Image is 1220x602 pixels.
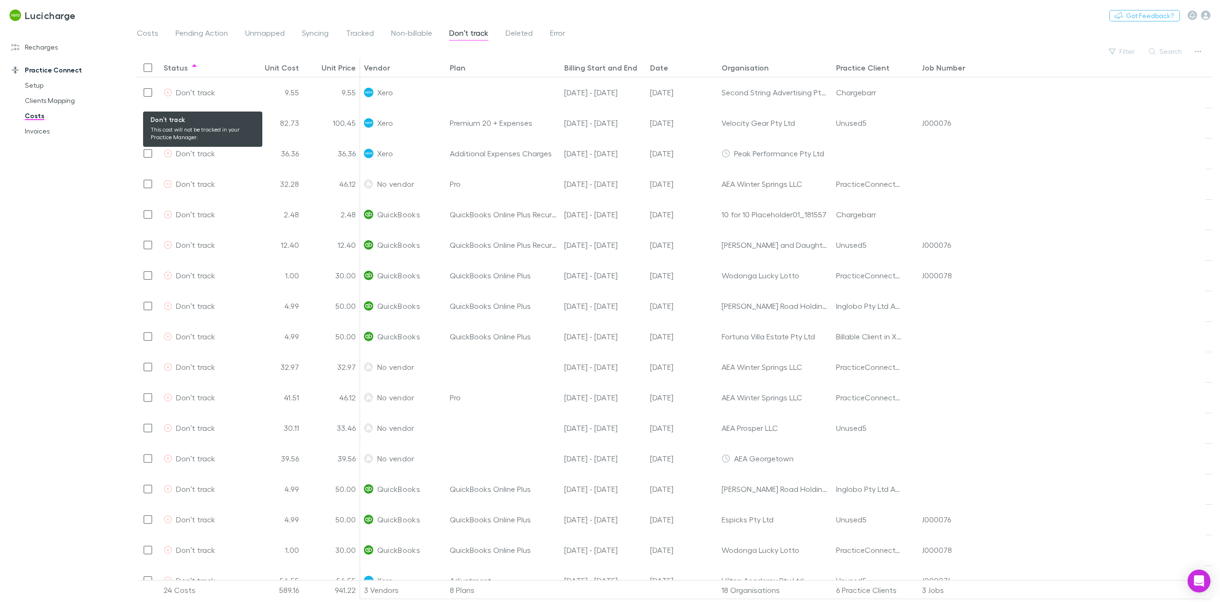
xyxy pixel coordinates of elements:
span: No vendor [377,169,414,199]
span: Don’t track [176,240,215,249]
div: Chargebarr [836,199,876,229]
div: 02 Jan 2025 [646,535,718,565]
div: 01 Feb - 28 Feb 25 [560,382,646,413]
div: 27 Aug 2024 [646,565,718,596]
div: 07 May - 07 Jun 25 [560,230,646,260]
img: QuickBooks's Logo [364,271,373,280]
img: QuickBooks's Logo [364,332,373,341]
div: 2.48 [246,199,303,230]
a: Invoices [15,123,134,139]
img: No vendor's Logo [364,423,373,433]
img: No vendor's Logo [364,179,373,189]
div: J000076 [922,565,951,595]
div: Unused5 [836,230,867,260]
div: Unit Cost [265,63,299,72]
div: 3 Jobs [918,581,1004,600]
div: 01 Jan - 31 Jan 25 [560,169,646,199]
div: 36.36 [246,138,303,169]
div: [PERSON_NAME] Road Holdings Pty Ltd [722,474,828,504]
div: Espicks Pty Ltd [722,504,828,534]
span: No vendor [377,352,414,382]
div: QuickBooks Online Plus Recurring charge [DATE] to [DATE] [446,199,560,230]
img: Xero's Logo [364,118,373,128]
div: 39.56 [303,443,360,474]
span: Don’t track [176,454,215,463]
div: 32.97 [246,352,303,382]
div: Unit Price [321,63,356,72]
a: Clients Mapping [15,93,134,108]
div: Hilton Academy Pty Ltd [722,565,828,595]
div: 02 Jan - 02 Feb 25 [560,474,646,504]
div: 9.55 [303,77,360,108]
div: Billing Start and End [564,63,637,72]
img: Lucicharge's Logo [10,10,21,21]
div: 27 May 2025 [646,77,718,108]
div: 01 Aug - 01 Sep 24 [560,260,646,291]
div: 50.00 [303,474,360,504]
div: 50.00 [303,504,360,535]
span: Don’t track [176,423,215,432]
img: QuickBooks's Logo [364,210,373,219]
span: Error [550,28,565,41]
div: Date [650,63,668,72]
div: 02 Aug 2024 [646,291,718,321]
button: Filter [1104,46,1140,57]
img: QuickBooks's Logo [364,301,373,311]
img: No vendor's Logo [364,454,373,463]
span: Don’t track [176,118,215,127]
a: Practice Connect [2,62,134,78]
div: PracticeConnector2 [836,352,901,382]
div: 18 Organisations [718,581,832,600]
div: Adjustment [446,565,560,596]
span: QuickBooks [377,199,421,229]
div: 01 Aug - 01 Sep 24 [560,291,646,321]
div: 03 Feb 2025 [646,382,718,413]
img: No vendor's Logo [364,362,373,372]
div: QuickBooks Online Plus [446,474,560,504]
div: 4.99 [246,291,303,321]
div: Billable Client in XPM [836,321,901,351]
span: Don’t track [176,393,215,402]
div: J000076 [922,504,951,534]
span: Don’t track [176,210,215,219]
div: 46.12 [303,382,360,413]
div: PracticeConnector2 [836,382,901,412]
span: QuickBooks [377,230,421,260]
div: Second String Advertising Pty Ltd [722,77,828,107]
div: Unused5 [836,565,867,595]
span: QuickBooks [377,260,421,290]
div: AEA Winter Springs LLC [722,352,828,382]
div: 01 Jan - 31 Jan 25 [560,352,646,382]
div: Organisation [722,63,769,72]
div: 01 Jan - 31 Jan 25 [560,443,646,474]
div: Unused5 [836,108,867,138]
div: 02 Jan - 02 Feb 25 [560,535,646,565]
span: Don’t track [176,484,215,493]
span: Costs [137,28,158,41]
div: QuickBooks Online Plus [446,504,560,535]
img: No vendor's Logo [364,393,373,402]
div: J000076 [922,230,951,260]
span: Xero [377,108,393,138]
span: Don’t track [449,28,488,41]
div: 39.56 [246,443,303,474]
span: QuickBooks [377,474,421,504]
div: 8 Plans [446,581,560,600]
span: Don’t track [176,332,215,341]
div: Job Number [922,63,965,72]
img: Xero's Logo [364,149,373,158]
span: Don’t track [176,301,215,310]
span: Deleted [506,28,533,41]
div: 82.73 [246,108,303,138]
span: Tracked [346,28,374,41]
div: 32.28 [246,169,303,199]
div: AEA Prosper LLC [722,413,828,443]
div: QuickBooks Online Plus Recurring charge [DATE] to [DATE] [446,230,560,260]
button: Search [1144,46,1188,57]
div: Vendor [364,63,390,72]
div: QuickBooks Online Plus [446,260,560,291]
div: 02 Jan 2025 [646,474,718,504]
img: Xero's Logo [364,576,373,585]
div: J000076 [922,108,951,138]
div: 4.99 [246,504,303,535]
